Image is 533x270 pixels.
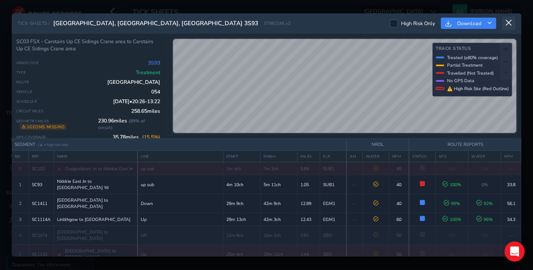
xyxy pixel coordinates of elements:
td: EGM1 [320,194,347,213]
td: 12.43 [298,213,320,226]
th: STATUS [409,151,435,162]
th: MPH [501,151,521,162]
td: — [501,162,521,175]
span: Partial Treatment [447,62,483,68]
th: AM [347,151,362,162]
td: — [501,226,521,245]
span: — [352,182,357,188]
span: 99 % [444,200,460,207]
td: 16m 3ch [260,226,298,245]
td: 42m 9ch [260,194,298,213]
th: FINISH [260,151,298,162]
span: ( 15.5 %) [142,134,160,140]
span: 96 % [476,216,493,223]
th: ELR [320,151,347,162]
span: ⚠ High Risk Site (Red Outline) [447,86,509,92]
span: 0% [481,182,488,188]
span: 100 % [442,216,461,223]
span: — [352,166,357,172]
span: Linlithgow to [GEOGRAPHIC_DATA] [57,216,130,223]
td: 3.81 [298,226,320,245]
td: 29m 9ch [223,194,260,213]
td: 4m 10ch [223,175,260,194]
span: [GEOGRAPHIC_DATA] to [GEOGRAPHIC_DATA] [57,197,135,210]
span: 0% [448,232,455,239]
td: 1.05 [298,175,320,194]
span: 92 % [476,200,493,207]
td: 5m 11ch [260,175,298,194]
th: LINE [137,151,223,162]
th: START [223,151,260,162]
div: SC03 FSX - Carstairs Up CE Sidings Crane area to Carstairs Up CE Sidings Crane area [16,38,160,52]
span: 0% [481,166,488,172]
td: 1m 4ch [223,162,260,175]
span: No GPS Data [447,78,474,84]
span: [GEOGRAPHIC_DATA] [107,79,160,86]
td: Up [137,213,223,226]
th: MILES [298,151,320,162]
td: 5.89 [298,162,320,175]
canvas: Map [173,39,517,134]
span: — [352,232,357,239]
td: 34.3 [501,213,521,226]
span: — [352,216,357,223]
th: ROUTE REPORTS [409,138,521,151]
span: Niddrie East Jn to [GEOGRAPHIC_DATA] Yd [57,178,135,191]
td: UP [137,226,223,245]
span: 35.78 miles [113,134,160,140]
th: SEGMENT [12,138,347,151]
span: — [352,200,357,207]
td: 40 [389,194,409,213]
td: 40 [389,175,409,194]
td: 50 [389,226,409,245]
td: EGM1 [320,213,347,226]
span: [GEOGRAPHIC_DATA] to [GEOGRAPHIC_DATA] [57,229,135,241]
td: 40 [389,162,409,175]
td: SUB1 [320,162,347,175]
span: 258.65 miles [131,108,160,114]
span: 0% [481,232,488,239]
th: WATER [468,151,501,162]
span: 230.96 miles [98,117,160,131]
span: 0% [448,166,455,172]
td: 29m 13ch [223,213,260,226]
span: Travelled (Not Treated) [447,70,494,76]
th: MPH [389,151,409,162]
td: Down [137,194,223,213]
span: 100 % [442,182,461,188]
td: up sub [137,175,223,194]
td: 7m 2ch [260,162,298,175]
td: 12.99 [298,194,320,213]
td: SUB1 [320,175,347,194]
span: Treated (≥80% coverage) [447,55,498,61]
span: 054 [151,88,160,95]
td: 42m 3ch [260,213,298,226]
td: 33.8 [501,175,521,194]
th: NAME [54,151,137,162]
h4: Track Status [436,46,509,52]
td: 12m 6ch [223,226,260,245]
td: SBO [320,226,347,245]
div: Open Intercom Messenger [505,241,525,262]
span: [DATE] • 20:26 - 13:22 [113,98,160,105]
th: GPS [435,151,468,162]
th: NROL [347,138,409,151]
td: up sub [137,162,223,175]
td: 56.1 [501,194,521,213]
span: Craiglockhart Jn to Niddrie East Jn [65,166,133,172]
span: 3S93 [148,60,160,66]
span: ( 89 % of circuit) [98,118,145,131]
td: 60 [389,213,409,226]
th: WATER [362,151,389,162]
span: Treatment [136,69,160,76]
